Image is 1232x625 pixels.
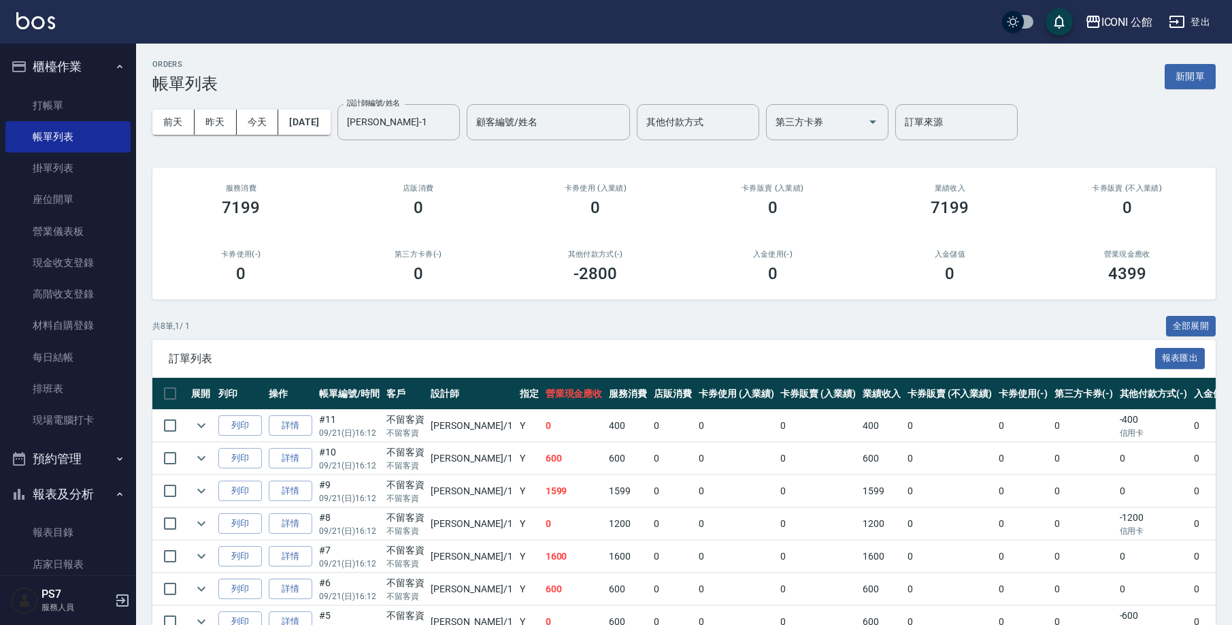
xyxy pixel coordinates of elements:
[5,247,131,278] a: 現金收支登錄
[386,460,424,472] p: 不留客資
[316,573,383,605] td: #6
[777,573,859,605] td: 0
[695,475,778,507] td: 0
[347,98,400,108] label: 設計師編號/姓名
[383,378,428,410] th: 客戶
[319,525,380,537] p: 09/21 (日) 16:12
[269,448,312,469] a: 詳情
[1116,443,1191,475] td: 0
[5,153,131,184] a: 掛單列表
[346,250,491,259] h2: 第三方卡券(-)
[386,413,424,427] div: 不留客資
[777,475,859,507] td: 0
[605,443,650,475] td: 600
[650,573,695,605] td: 0
[1166,316,1216,337] button: 全部展開
[904,443,995,475] td: 0
[904,410,995,442] td: 0
[862,111,884,133] button: Open
[1101,14,1153,31] div: ICONI 公館
[41,588,111,601] h5: PS7
[5,49,131,84] button: 櫃檯作業
[605,378,650,410] th: 服務消費
[1165,69,1216,82] a: 新開單
[1120,525,1188,537] p: 信用卡
[1116,541,1191,573] td: 0
[1051,508,1116,540] td: 0
[904,573,995,605] td: 0
[319,590,380,603] p: 09/21 (日) 16:12
[386,543,424,558] div: 不留客資
[605,475,650,507] td: 1599
[1116,475,1191,507] td: 0
[5,404,131,436] a: 現場電腦打卡
[768,198,778,217] h3: 0
[590,198,600,217] h3: 0
[16,12,55,29] img: Logo
[386,576,424,590] div: 不留客資
[386,478,424,492] div: 不留客資
[269,579,312,600] a: 詳情
[5,216,131,247] a: 營業儀表板
[11,587,38,614] img: Person
[386,525,424,537] p: 不留客資
[650,410,695,442] td: 0
[5,373,131,404] a: 排班表
[386,558,424,570] p: 不留客資
[41,601,111,613] p: 服務人員
[427,443,516,475] td: [PERSON_NAME] /1
[859,475,904,507] td: 1599
[427,378,516,410] th: 設計師
[695,573,778,605] td: 0
[319,460,380,472] p: 09/21 (日) 16:12
[386,590,424,603] p: 不留客資
[1051,378,1116,410] th: 第三方卡券(-)
[1155,351,1205,364] a: 報表匯出
[542,378,606,410] th: 營業現金應收
[152,320,190,332] p: 共 8 筆, 1 / 1
[1046,8,1073,35] button: save
[859,541,904,573] td: 1600
[316,410,383,442] td: #11
[319,492,380,504] p: 09/21 (日) 16:12
[573,264,617,283] h3: -2800
[1116,573,1191,605] td: 0
[278,110,330,135] button: [DATE]
[1163,10,1216,35] button: 登出
[768,264,778,283] h3: 0
[777,378,859,410] th: 卡券販賣 (入業績)
[650,541,695,573] td: 0
[542,475,606,507] td: 1599
[1080,8,1159,36] button: ICONI 公館
[386,492,424,504] p: 不留客資
[1116,378,1191,410] th: 其他付款方式(-)
[269,481,312,502] a: 詳情
[5,342,131,373] a: 每日結帳
[427,475,516,507] td: [PERSON_NAME] /1
[427,508,516,540] td: [PERSON_NAME] /1
[859,410,904,442] td: 400
[650,508,695,540] td: 0
[316,443,383,475] td: #10
[5,441,131,477] button: 預約管理
[1055,184,1200,193] h2: 卡券販賣 (不入業績)
[218,415,262,436] button: 列印
[191,513,212,534] button: expand row
[427,573,516,605] td: [PERSON_NAME] /1
[5,278,131,310] a: 高階收支登錄
[316,541,383,573] td: #7
[516,443,542,475] td: Y
[777,443,859,475] td: 0
[222,198,260,217] h3: 7199
[316,378,383,410] th: 帳單編號/時間
[427,410,516,442] td: [PERSON_NAME] /1
[777,541,859,573] td: 0
[269,513,312,534] a: 詳情
[269,546,312,567] a: 詳情
[1051,410,1116,442] td: 0
[904,378,995,410] th: 卡券販賣 (不入業績)
[1116,410,1191,442] td: -400
[218,481,262,502] button: 列印
[152,60,218,69] h2: ORDERS
[523,184,668,193] h2: 卡券使用 (入業績)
